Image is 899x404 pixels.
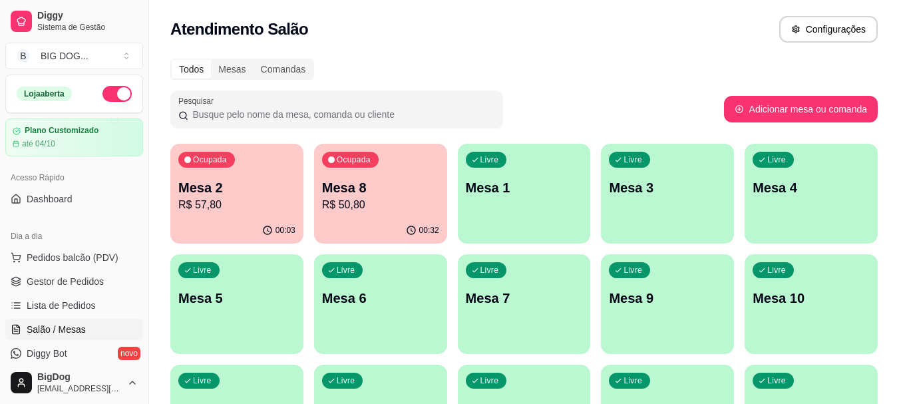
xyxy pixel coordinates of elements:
button: LivreMesa 7 [458,254,591,354]
p: Livre [337,375,355,386]
a: DiggySistema de Gestão [5,5,143,37]
div: Dia a dia [5,226,143,247]
p: Livre [480,154,499,165]
p: Livre [193,375,212,386]
p: Ocupada [193,154,227,165]
p: Livre [480,265,499,276]
button: Select a team [5,43,143,69]
button: LivreMesa 1 [458,144,591,244]
article: Plano Customizado [25,126,98,136]
button: LivreMesa 6 [314,254,447,354]
h2: Atendimento Salão [170,19,308,40]
p: R$ 50,80 [322,197,439,213]
div: Todos [172,60,211,79]
p: Mesa 5 [178,289,295,307]
p: Mesa 4 [753,178,870,197]
a: Dashboard [5,188,143,210]
p: Mesa 6 [322,289,439,307]
p: Mesa 10 [753,289,870,307]
a: Diggy Botnovo [5,343,143,364]
p: Livre [624,375,642,386]
p: Mesa 2 [178,178,295,197]
p: Livre [624,154,642,165]
p: Mesa 3 [609,178,726,197]
button: BigDog[EMAIL_ADDRESS][DOMAIN_NAME] [5,367,143,399]
p: Mesa 1 [466,178,583,197]
span: Salão / Mesas [27,323,86,336]
span: [EMAIL_ADDRESS][DOMAIN_NAME] [37,383,122,394]
button: Adicionar mesa ou comanda [724,96,878,122]
a: Lista de Pedidos [5,295,143,316]
p: R$ 57,80 [178,197,295,213]
span: Gestor de Pedidos [27,275,104,288]
p: Livre [767,154,786,165]
button: OcupadaMesa 8R$ 50,8000:32 [314,144,447,244]
div: Mesas [211,60,253,79]
span: BigDog [37,371,122,383]
article: até 04/10 [22,138,55,149]
button: LivreMesa 9 [601,254,734,354]
span: Pedidos balcão (PDV) [27,251,118,264]
label: Pesquisar [178,95,218,106]
button: LivreMesa 5 [170,254,303,354]
div: BIG DOG ... [41,49,89,63]
p: 00:32 [419,225,439,236]
p: Livre [767,375,786,386]
a: Salão / Mesas [5,319,143,340]
button: Configurações [779,16,878,43]
span: Sistema de Gestão [37,22,138,33]
span: Lista de Pedidos [27,299,96,312]
button: LivreMesa 3 [601,144,734,244]
p: Mesa 9 [609,289,726,307]
button: OcupadaMesa 2R$ 57,8000:03 [170,144,303,244]
p: Ocupada [337,154,371,165]
p: 00:03 [275,225,295,236]
div: Comandas [254,60,313,79]
button: Pedidos balcão (PDV) [5,247,143,268]
input: Pesquisar [188,108,495,121]
span: Diggy Bot [27,347,67,360]
span: B [17,49,30,63]
p: Livre [480,375,499,386]
div: Acesso Rápido [5,167,143,188]
button: Alterar Status [102,86,132,102]
a: Plano Customizadoaté 04/10 [5,118,143,156]
p: Livre [337,265,355,276]
p: Mesa 7 [466,289,583,307]
p: Livre [624,265,642,276]
span: Dashboard [27,192,73,206]
div: Loja aberta [17,87,72,101]
span: Diggy [37,10,138,22]
p: Livre [767,265,786,276]
p: Mesa 8 [322,178,439,197]
button: LivreMesa 4 [745,144,878,244]
a: Gestor de Pedidos [5,271,143,292]
button: LivreMesa 10 [745,254,878,354]
p: Livre [193,265,212,276]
